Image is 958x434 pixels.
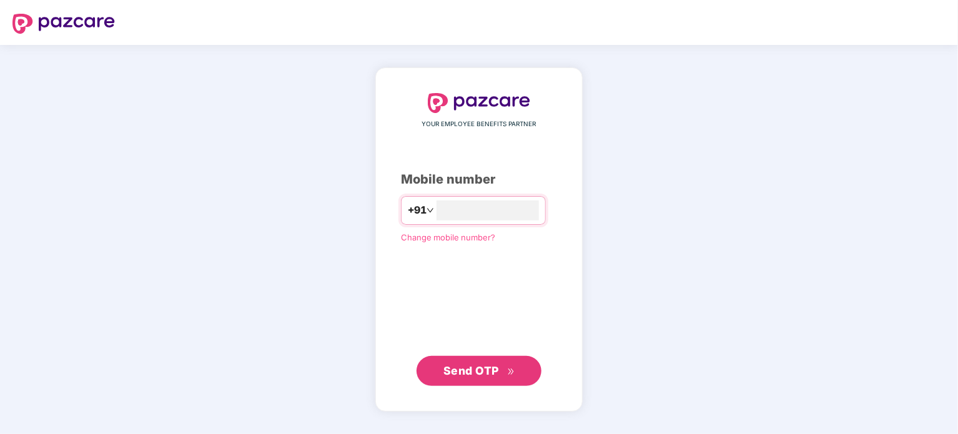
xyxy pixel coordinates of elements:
[422,119,536,129] span: YOUR EMPLOYEE BENEFITS PARTNER
[401,170,557,189] div: Mobile number
[428,93,530,113] img: logo
[443,364,499,377] span: Send OTP
[417,356,541,386] button: Send OTPdouble-right
[408,202,427,218] span: +91
[427,207,434,214] span: down
[401,232,495,242] a: Change mobile number?
[12,14,115,34] img: logo
[507,368,515,376] span: double-right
